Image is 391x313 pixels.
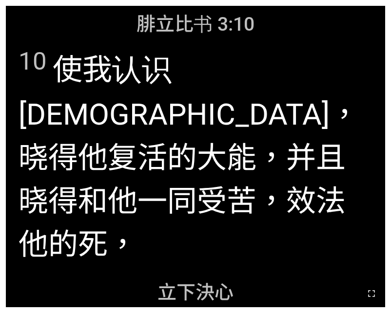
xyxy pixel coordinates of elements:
[19,97,359,262] wg1097: [DEMOGRAPHIC_DATA]，晓得他
[108,227,137,262] wg2288: ，
[19,47,47,75] sup: 10
[19,227,137,262] wg4833: 他的
[19,140,346,262] wg1411: ，并且
[19,184,346,262] wg2842: 受苦
[19,140,346,262] wg386: 的大能
[19,184,346,262] wg846: 一同
[78,227,137,262] wg846: 死
[137,9,254,37] span: 腓立比书 3:10
[19,140,346,262] wg846: 复活
[19,184,346,262] wg2532: 晓得和他
[19,184,346,262] wg3804: ，效法
[19,45,373,263] span: 使我认识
